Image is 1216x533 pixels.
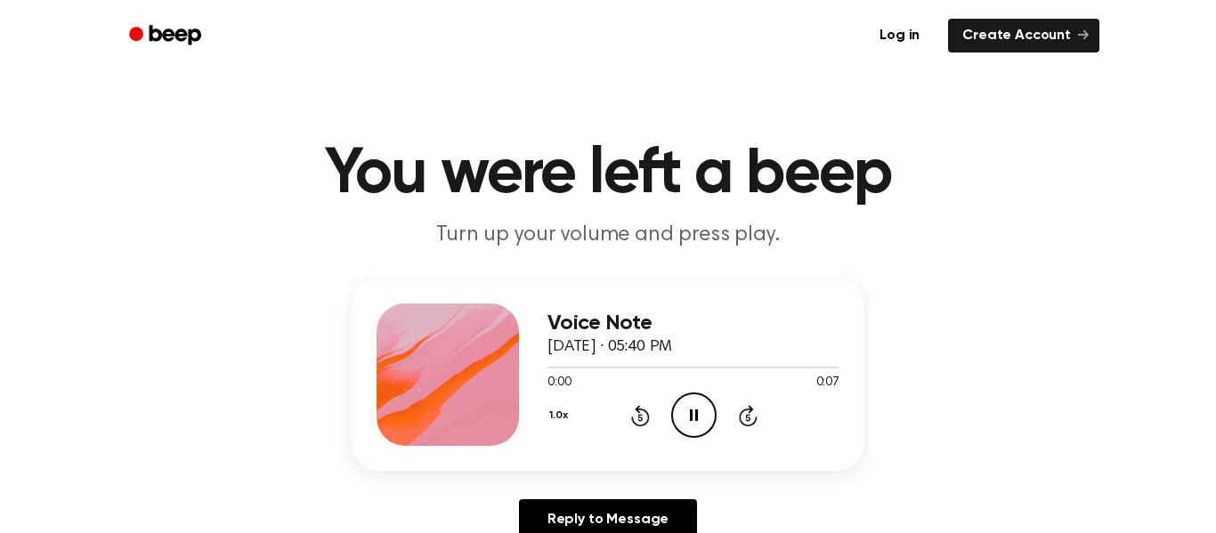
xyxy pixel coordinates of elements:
h1: You were left a beep [152,142,1064,206]
span: [DATE] · 05:40 PM [547,339,672,355]
h3: Voice Note [547,311,839,335]
p: Turn up your volume and press play. [266,221,950,250]
button: 1.0x [547,400,574,431]
a: Beep [117,19,217,53]
span: 0:07 [816,374,839,392]
a: Log in [862,15,937,56]
span: 0:00 [547,374,571,392]
a: Create Account [948,19,1099,52]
